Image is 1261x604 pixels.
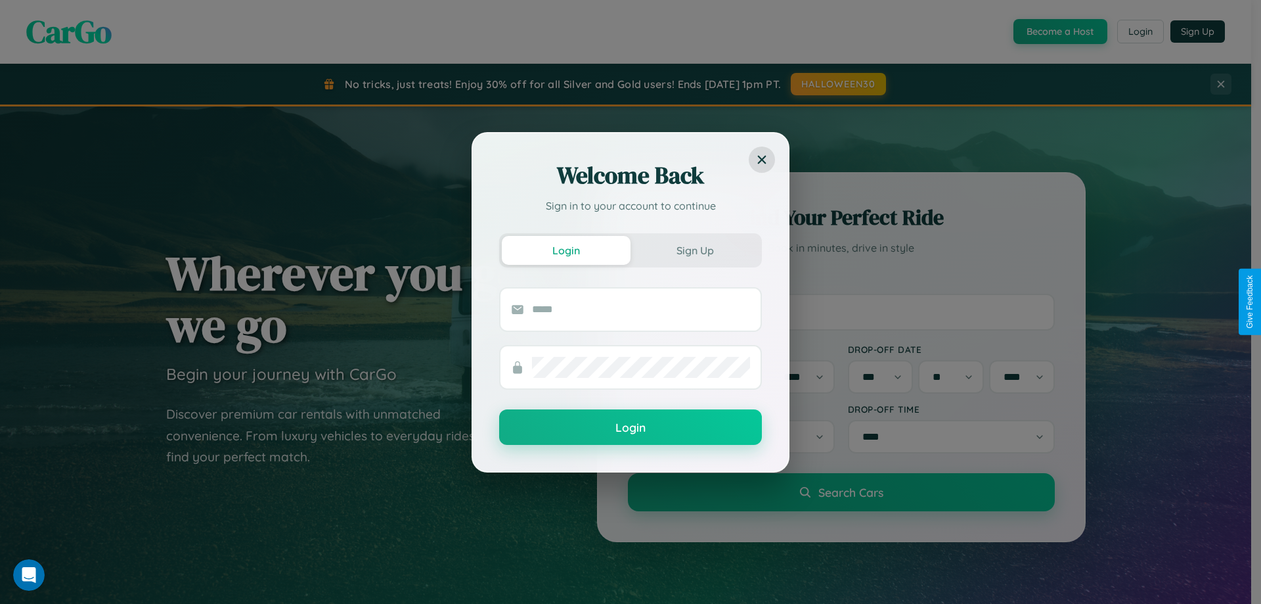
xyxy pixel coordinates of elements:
[502,236,630,265] button: Login
[499,409,762,445] button: Login
[499,160,762,191] h2: Welcome Back
[499,198,762,214] p: Sign in to your account to continue
[1245,275,1254,329] div: Give Feedback
[13,559,45,591] iframe: Intercom live chat
[630,236,759,265] button: Sign Up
